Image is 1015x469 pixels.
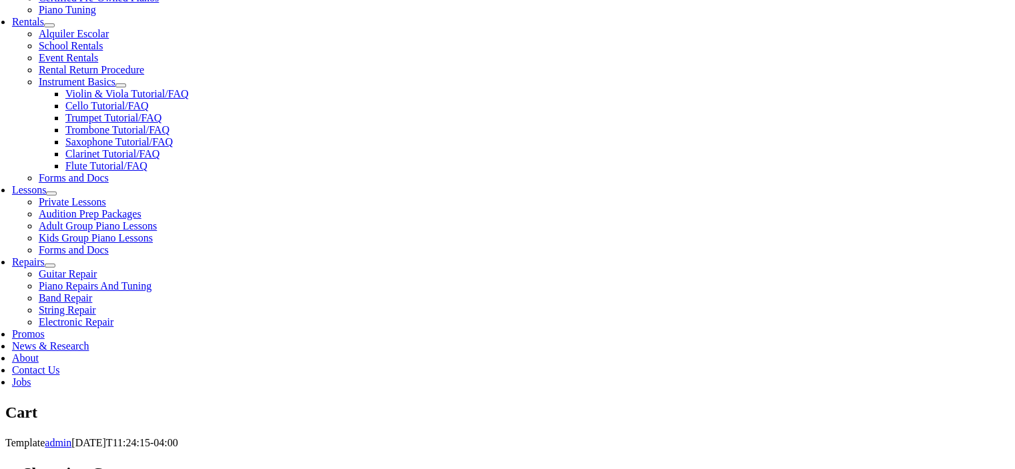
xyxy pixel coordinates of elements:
a: Piano Tuning [39,4,96,15]
a: Clarinet Tutorial/FAQ [65,148,160,159]
a: Band Repair [39,292,92,304]
a: News & Research [12,340,89,352]
h1: Cart [5,402,1010,424]
button: Open submenu of Lessons [46,191,57,195]
a: Lessons [12,184,47,195]
a: Forms and Docs [39,172,109,183]
a: Guitar Repair [39,268,97,280]
a: Contact Us [12,364,60,376]
a: String Repair [39,304,96,316]
button: Open submenu of Instrument Basics [115,83,126,87]
section: Page Title Bar [5,402,1010,424]
button: Open submenu of Rentals [44,23,55,27]
a: admin [45,437,71,448]
a: Audition Prep Packages [39,208,141,219]
a: Adult Group Piano Lessons [39,220,157,231]
a: Private Lessons [39,196,106,207]
a: Rentals [12,16,44,27]
a: Violin & Viola Tutorial/FAQ [65,88,189,99]
a: Flute Tutorial/FAQ [65,160,147,171]
a: Repairs [12,256,45,268]
a: School Rentals [39,40,103,51]
a: Jobs [12,376,31,388]
a: Kids Group Piano Lessons [39,232,153,244]
span: Template [5,437,45,448]
a: Cello Tutorial/FAQ [65,100,149,111]
a: Trombone Tutorial/FAQ [65,124,170,135]
a: Trumpet Tutorial/FAQ [65,112,161,123]
a: Forms and Docs [39,244,109,256]
span: [DATE]T11:24:15-04:00 [71,437,178,448]
a: Promos [12,328,45,340]
a: Event Rentals [39,52,98,63]
a: Rental Return Procedure [39,64,144,75]
a: Instrument Basics [39,76,115,87]
a: Electronic Repair [39,316,113,328]
a: Piano Repairs And Tuning [39,280,151,292]
button: Open submenu of Repairs [45,264,55,268]
a: Alquiler Escolar [39,28,109,39]
a: Saxophone Tutorial/FAQ [65,136,173,147]
a: About [12,352,39,364]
